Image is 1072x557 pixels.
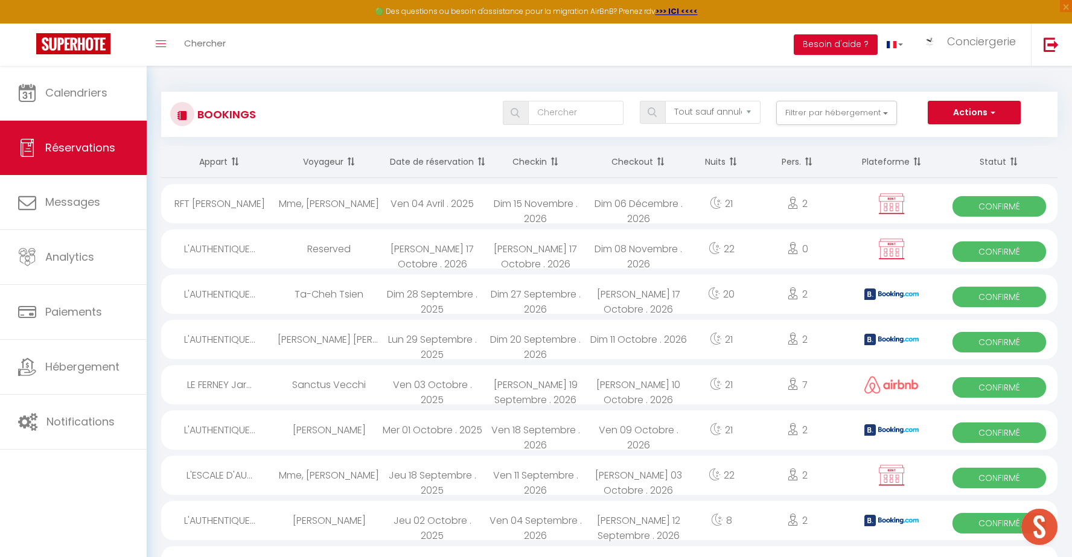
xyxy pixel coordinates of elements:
[175,24,235,66] a: Chercher
[194,101,256,128] h3: Bookings
[528,101,624,125] input: Chercher
[921,36,939,48] img: ...
[587,146,690,178] th: Sort by checkout
[776,101,897,125] button: Filtrer par hébergement
[912,24,1031,66] a: ... Conciergerie
[484,146,587,178] th: Sort by checkin
[46,414,115,429] span: Notifications
[1044,37,1059,52] img: logout
[36,33,110,54] img: Super Booking
[45,304,102,319] span: Paiements
[45,249,94,264] span: Analytics
[278,146,381,178] th: Sort by guest
[1021,509,1058,545] div: Ouvrir le chat
[843,146,941,178] th: Sort by channel
[928,101,1021,125] button: Actions
[184,37,226,49] span: Chercher
[690,146,753,178] th: Sort by nights
[947,34,1016,49] span: Conciergerie
[794,34,878,55] button: Besoin d'aide ?
[161,146,278,178] th: Sort by rentals
[381,146,484,178] th: Sort by booking date
[45,85,107,100] span: Calendriers
[45,140,115,155] span: Réservations
[753,146,843,178] th: Sort by people
[656,6,698,16] a: >>> ICI <<<<
[941,146,1058,178] th: Sort by status
[45,194,100,209] span: Messages
[45,359,120,374] span: Hébergement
